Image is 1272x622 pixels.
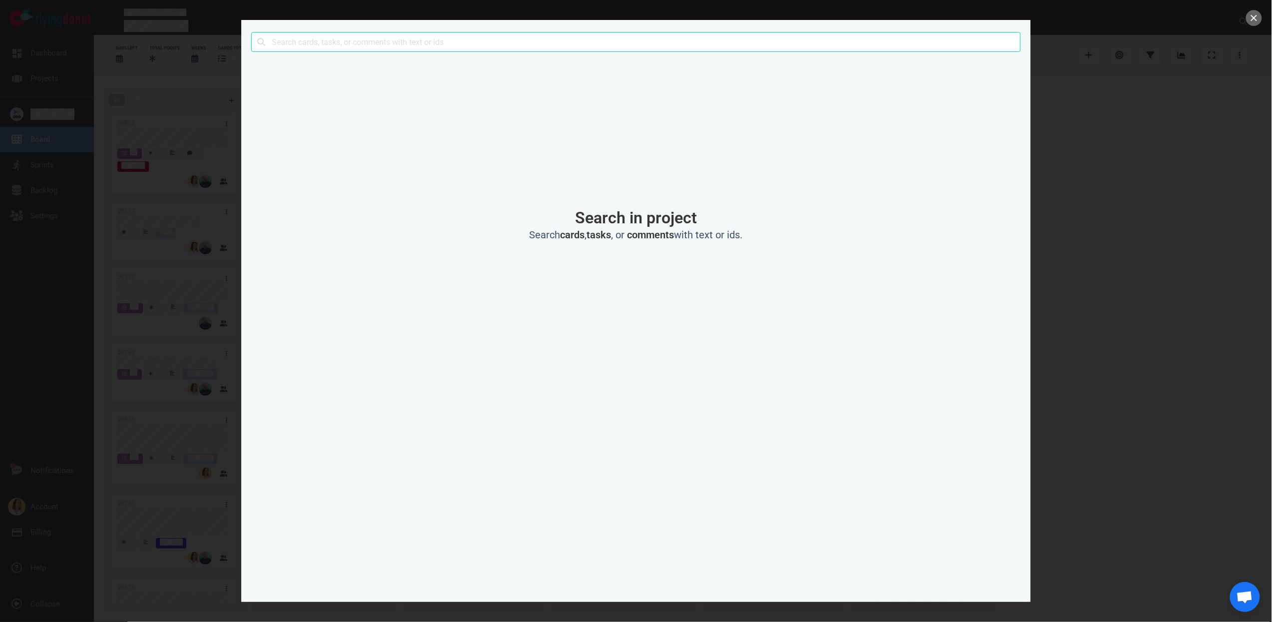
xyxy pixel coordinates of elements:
strong: comments [628,229,674,241]
button: close [1246,10,1262,26]
input: Search cards, tasks, or comments with text or ids [251,32,1021,52]
h2: Search , , or with text or ids. [300,229,972,241]
strong: cards [561,229,585,241]
h1: Search in project [300,209,972,227]
strong: tasks [587,229,612,241]
div: Ouvrir le chat [1230,582,1260,612]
